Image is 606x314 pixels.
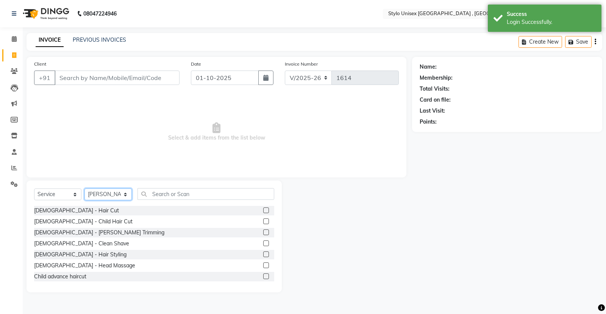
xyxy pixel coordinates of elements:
[507,10,596,18] div: Success
[34,240,129,248] div: [DEMOGRAPHIC_DATA] - Clean Shave
[19,3,71,24] img: logo
[420,96,451,104] div: Card on file:
[137,188,274,200] input: Search or Scan
[420,107,445,115] div: Last Visit:
[519,36,562,48] button: Create New
[285,61,318,68] label: Invoice Number
[34,61,46,68] label: Client
[420,85,450,93] div: Total Visits:
[507,18,596,26] div: Login Successfully.
[420,63,437,71] div: Name:
[34,207,119,215] div: [DEMOGRAPHIC_DATA] - Hair Cut
[565,36,592,48] button: Save
[34,251,127,259] div: [DEMOGRAPHIC_DATA] - Hair Styling
[83,3,117,24] b: 08047224946
[34,262,135,270] div: [DEMOGRAPHIC_DATA] - Head Massage
[34,94,399,170] span: Select & add items from the list below
[34,229,164,237] div: [DEMOGRAPHIC_DATA] - [PERSON_NAME] Trimming
[34,273,86,281] div: Child advance haircut
[55,71,180,85] input: Search by Name/Mobile/Email/Code
[36,33,64,47] a: INVOICE
[191,61,201,68] label: Date
[420,118,437,126] div: Points:
[73,36,126,43] a: PREVIOUS INVOICES
[420,74,453,82] div: Membership:
[34,71,55,85] button: +91
[34,218,133,226] div: [DEMOGRAPHIC_DATA] - Child Hair Cut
